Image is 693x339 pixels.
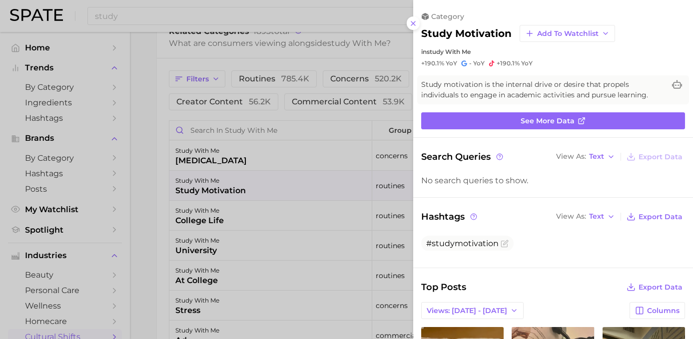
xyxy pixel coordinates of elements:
[589,214,604,219] span: Text
[421,112,685,129] a: See more data
[554,210,618,223] button: View AsText
[639,153,683,161] span: Export Data
[647,307,680,315] span: Columns
[537,29,599,38] span: Add to Watchlist
[521,117,575,125] span: See more data
[639,213,683,221] span: Export Data
[421,59,444,67] span: +190.1%
[624,210,685,224] button: Export Data
[554,150,618,163] button: View AsText
[624,280,685,294] button: Export Data
[639,283,683,292] span: Export Data
[421,302,524,319] button: Views: [DATE] - [DATE]
[421,176,685,185] div: No search queries to show.
[501,240,509,248] button: Flag as miscategorized or irrelevant
[421,79,665,100] span: Study motivation is the internal drive or desire that propels individuals to engage in academic a...
[426,239,499,248] span: #studymotivation
[556,214,586,219] span: View As
[421,280,466,294] span: Top Posts
[589,154,604,159] span: Text
[421,48,685,55] div: in
[427,307,507,315] span: Views: [DATE] - [DATE]
[630,302,685,319] button: Columns
[497,59,520,67] span: +190.1%
[431,12,464,21] span: category
[473,59,485,67] span: YoY
[421,27,512,39] h2: study motivation
[520,25,615,42] button: Add to Watchlist
[427,48,471,55] span: study with me
[521,59,533,67] span: YoY
[421,210,479,224] span: Hashtags
[556,154,586,159] span: View As
[469,59,472,67] span: -
[624,150,685,164] button: Export Data
[446,59,457,67] span: YoY
[421,150,505,164] span: Search Queries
